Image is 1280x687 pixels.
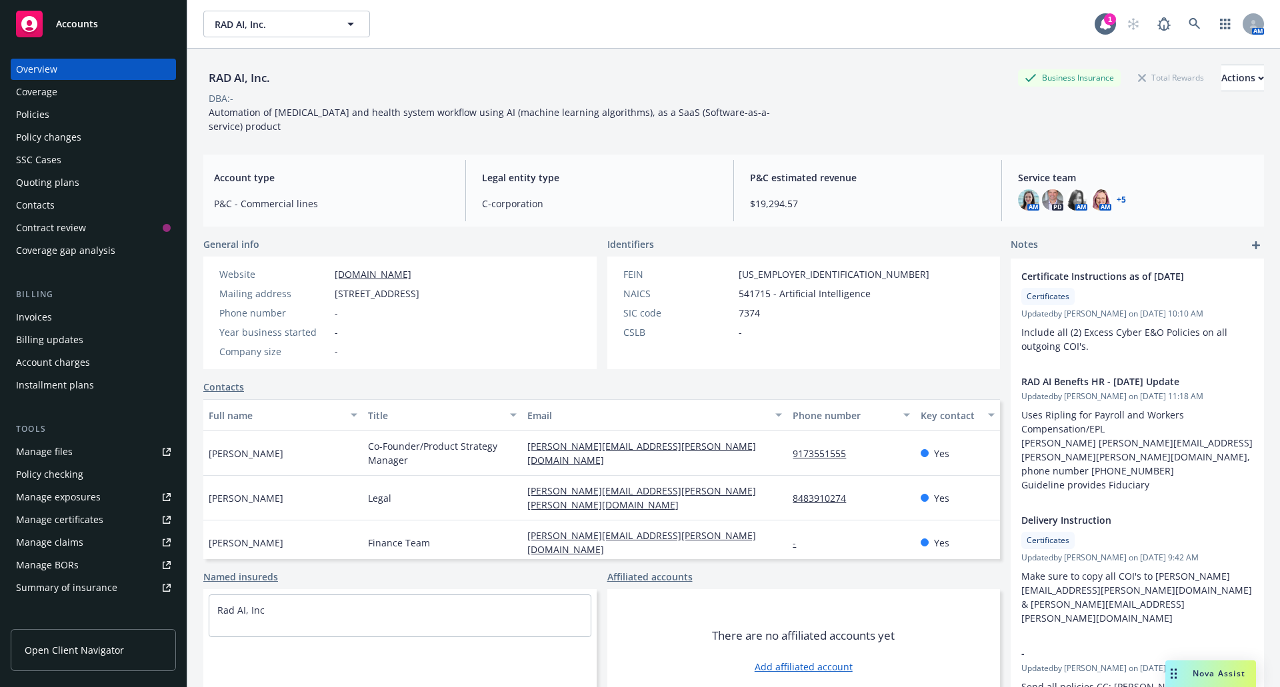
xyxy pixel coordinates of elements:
[209,106,770,133] span: Automation of [MEDICAL_DATA] and health system workflow using AI (machine learning algorithms), a...
[1011,364,1264,502] div: RAD AI Benefts HR - [DATE] UpdateUpdatedby [PERSON_NAME] on [DATE] 11:18 AMUses Ripling for Payro...
[335,325,338,339] span: -
[739,306,760,320] span: 7374
[934,491,949,505] span: Yes
[1248,237,1264,253] a: add
[25,643,124,657] span: Open Client Navigator
[1018,171,1253,185] span: Service team
[11,374,176,396] a: Installment plans
[1011,502,1264,636] div: Delivery InstructionCertificatesUpdatedby [PERSON_NAME] on [DATE] 9:42 AMMake sure to copy all CO...
[217,604,265,616] a: Rad AI, Inc
[203,237,259,251] span: General info
[607,237,654,251] span: Identifiers
[11,5,176,43] a: Accounts
[11,422,176,436] div: Tools
[11,81,176,103] a: Coverage
[1066,189,1087,211] img: photo
[335,306,338,320] span: -
[16,217,86,239] div: Contract review
[335,287,419,301] span: [STREET_ADDRESS]
[921,408,980,422] div: Key contact
[793,536,807,549] a: -
[203,399,363,431] button: Full name
[209,491,283,505] span: [PERSON_NAME]
[203,11,370,37] button: RAD AI, Inc.
[1018,69,1121,86] div: Business Insurance
[1018,189,1039,211] img: photo
[209,536,283,550] span: [PERSON_NAME]
[335,268,411,281] a: [DOMAIN_NAME]
[11,329,176,350] a: Billing updates
[11,127,176,148] a: Policy changes
[11,509,176,530] a: Manage certificates
[368,439,517,467] span: Co-Founder/Product Strategy Manager
[11,441,176,462] a: Manage files
[712,628,895,644] span: There are no affiliated accounts yet
[1021,513,1219,527] span: Delivery Instruction
[607,570,693,584] a: Affiliated accounts
[793,447,857,460] a: 9173551555
[522,399,787,431] button: Email
[623,306,733,320] div: SIC code
[219,287,329,301] div: Mailing address
[1165,660,1182,687] div: Drag to move
[16,554,79,576] div: Manage BORs
[214,171,449,185] span: Account type
[11,288,176,301] div: Billing
[1117,196,1126,204] a: +5
[16,149,61,171] div: SSC Cases
[368,536,430,550] span: Finance Team
[214,197,449,211] span: P&C - Commercial lines
[219,267,329,281] div: Website
[527,408,767,422] div: Email
[203,69,275,87] div: RAD AI, Inc.
[793,408,895,422] div: Phone number
[11,352,176,373] a: Account charges
[1021,408,1253,492] p: Uses Ripling for Payroll and Workers Compensation/EPL [PERSON_NAME] [PERSON_NAME][EMAIL_ADDRESS][...
[482,197,717,211] span: C-corporation
[11,172,176,193] a: Quoting plans
[915,399,1000,431] button: Key contact
[335,344,338,358] span: -
[11,577,176,598] a: Summary of insurance
[368,491,391,505] span: Legal
[1090,189,1111,211] img: photo
[527,529,756,556] a: [PERSON_NAME][EMAIL_ADDRESS][PERSON_NAME][DOMAIN_NAME]
[1221,65,1264,91] button: Actions
[1193,668,1245,679] span: Nova Assist
[482,171,717,185] span: Legal entity type
[209,408,343,422] div: Full name
[1120,11,1147,37] a: Start snowing
[363,399,522,431] button: Title
[203,570,278,584] a: Named insureds
[1042,189,1063,211] img: photo
[755,660,853,674] a: Add affiliated account
[1021,552,1253,564] span: Updated by [PERSON_NAME] on [DATE] 9:42 AM
[787,399,915,431] button: Phone number
[219,306,329,320] div: Phone number
[739,287,871,301] span: 541715 - Artificial Intelligence
[11,486,176,508] a: Manage exposures
[623,287,733,301] div: NAICS
[11,59,176,80] a: Overview
[1021,662,1253,674] span: Updated by [PERSON_NAME] on [DATE] 10:37 AM
[11,532,176,553] a: Manage claims
[1151,11,1177,37] a: Report a Bug
[11,240,176,261] a: Coverage gap analysis
[750,197,985,211] span: $19,294.57
[16,59,57,80] div: Overview
[1027,534,1069,546] span: Certificates
[16,532,83,553] div: Manage claims
[16,374,94,396] div: Installment plans
[1021,570,1255,624] span: Make sure to copy all COI's to [PERSON_NAME][EMAIL_ADDRESS][PERSON_NAME][DOMAIN_NAME] & [PERSON_N...
[527,440,756,466] a: [PERSON_NAME][EMAIL_ADDRESS][PERSON_NAME][DOMAIN_NAME]
[750,171,985,185] span: P&C estimated revenue
[1181,11,1208,37] a: Search
[16,104,49,125] div: Policies
[215,17,330,31] span: RAD AI, Inc.
[11,554,176,576] a: Manage BORs
[1011,259,1264,364] div: Certificate Instructions as of [DATE]CertificatesUpdatedby [PERSON_NAME] on [DATE] 10:10 AMInclud...
[1212,11,1239,37] a: Switch app
[16,307,52,328] div: Invoices
[1021,374,1219,388] span: RAD AI Benefts HR - [DATE] Update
